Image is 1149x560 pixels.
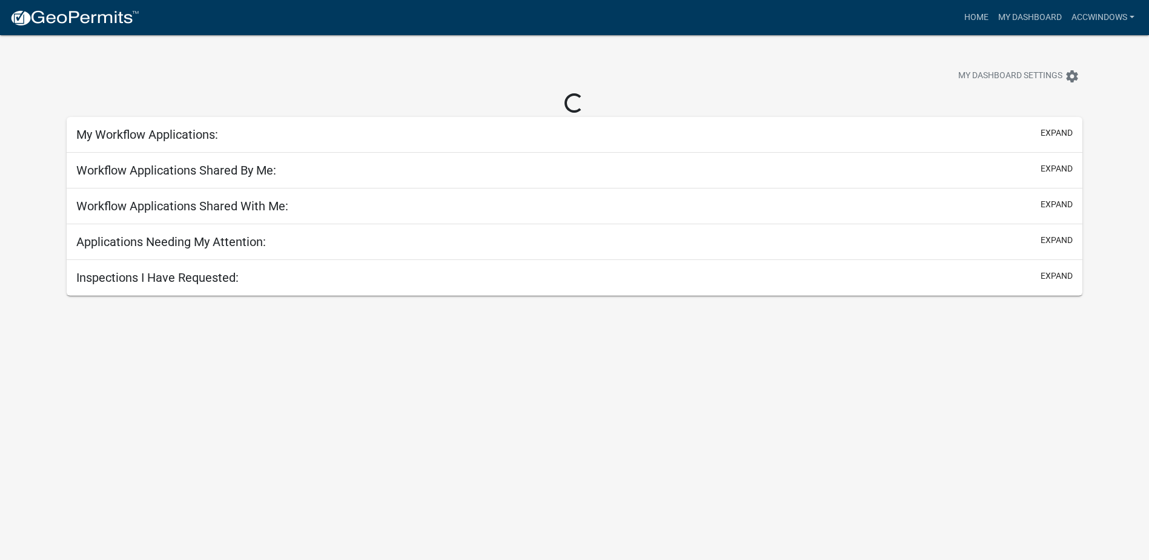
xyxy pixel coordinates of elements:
[76,235,266,249] h5: Applications Needing My Attention:
[1041,270,1073,282] button: expand
[1041,127,1073,139] button: expand
[1041,234,1073,247] button: expand
[949,64,1089,88] button: My Dashboard Settingssettings
[1067,6,1139,29] a: ACCWindows
[76,199,288,213] h5: Workflow Applications Shared With Me:
[76,270,239,285] h5: Inspections I Have Requested:
[76,127,218,142] h5: My Workflow Applications:
[76,163,276,178] h5: Workflow Applications Shared By Me:
[1041,162,1073,175] button: expand
[958,69,1062,84] span: My Dashboard Settings
[993,6,1067,29] a: My Dashboard
[959,6,993,29] a: Home
[1065,69,1079,84] i: settings
[1041,198,1073,211] button: expand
